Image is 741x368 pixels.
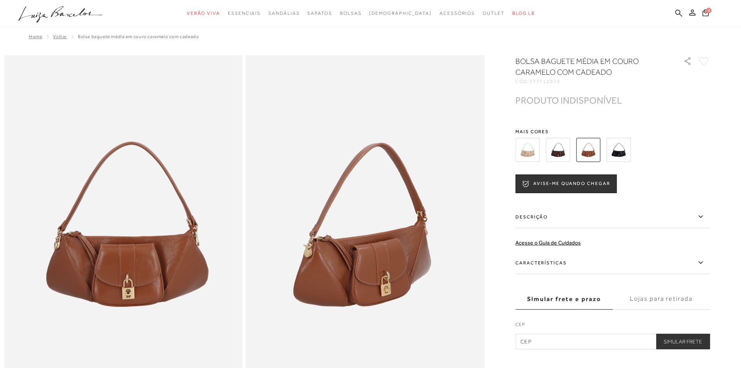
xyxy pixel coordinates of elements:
span: Outlet [483,11,505,16]
button: Simular Frete [656,334,710,349]
span: Sapatos [307,11,332,16]
div: PRODUTO INDISPONÍVEL [515,96,622,104]
img: BOLSA BAGUETE MÉDIA EM COURO PRETO COM CADEADO [606,138,631,162]
h1: BOLSA BAGUETE MÉDIA EM COURO CARAMELO COM CADEADO [515,56,661,77]
a: categoryNavScreenReaderText [483,6,505,21]
button: AVISE-ME QUANDO CHEGAR [515,174,617,193]
label: CEP [515,321,710,332]
span: Mais cores [515,129,710,134]
img: BOLSA BAGUETE MÉDIA EM COURO CAFÉ COM CADEADO [546,138,570,162]
label: Descrição [515,206,710,228]
img: BOLSA BAGUETE MÉDIA EM COURO CARAMELO COM CADEADO [576,138,600,162]
a: noSubCategoriesText [369,6,432,21]
a: Home [29,34,42,39]
label: Lojas para retirada [613,289,710,310]
label: Simular frete e prazo [515,289,613,310]
div: CÓD: [515,79,671,84]
a: categoryNavScreenReaderText [268,6,300,21]
span: 777712074 [529,79,561,84]
span: Acessórios [440,11,475,16]
a: categoryNavScreenReaderText [340,6,362,21]
a: Voltar [53,34,67,39]
label: Características [515,252,710,274]
input: CEP [515,334,710,349]
span: Sandálias [268,11,300,16]
a: BLOG LB [512,6,535,21]
span: 0 [706,8,711,13]
a: categoryNavScreenReaderText [187,6,220,21]
span: Bolsas [340,11,362,16]
a: categoryNavScreenReaderText [440,6,475,21]
span: BOLSA BAGUETE MÉDIA EM COURO CARAMELO COM CADEADO [78,34,199,39]
span: Verão Viva [187,11,220,16]
img: BOLSA BAGUETE MÉDIA EM COURO BEGE NATA COM CADEADO [515,138,540,162]
a: categoryNavScreenReaderText [307,6,332,21]
a: categoryNavScreenReaderText [228,6,261,21]
a: Acesse o Guia de Cuidados [515,239,581,246]
span: [DEMOGRAPHIC_DATA] [369,11,432,16]
span: BLOG LB [512,11,535,16]
button: 0 [700,9,711,19]
span: Essenciais [228,11,261,16]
